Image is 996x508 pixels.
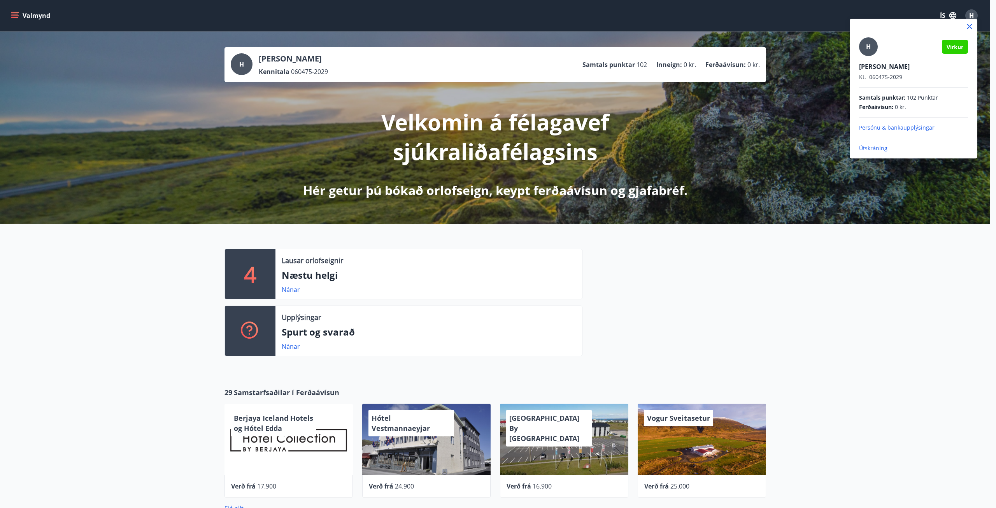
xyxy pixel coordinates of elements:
span: Kt. [859,73,866,81]
span: Ferðaávísun : [859,103,893,111]
span: Virkur [947,43,963,51]
span: H [866,42,871,51]
span: 102 Punktar [907,94,938,102]
span: Samtals punktar : [859,94,905,102]
p: [PERSON_NAME] [859,62,968,71]
p: Útskráning [859,144,968,152]
p: Persónu & bankaupplýsingar [859,124,968,132]
span: 0 kr. [895,103,906,111]
p: 060475-2029 [859,73,968,81]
